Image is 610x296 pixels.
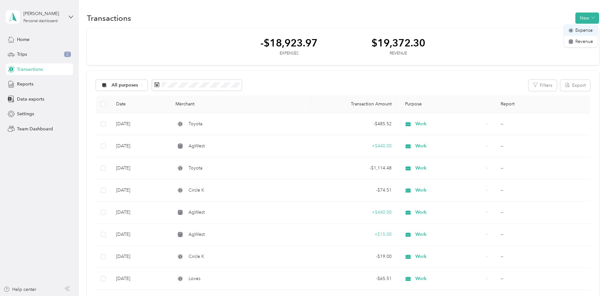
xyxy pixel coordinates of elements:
span: Team Dashboard [17,126,53,132]
td: -- [496,201,590,224]
div: + $15.00 [317,231,392,238]
td: -- [496,268,590,290]
td: -- [496,179,590,201]
td: [DATE] [111,135,170,157]
span: Work [415,143,483,150]
span: Work [415,209,483,216]
span: Loves [189,275,200,282]
span: Work [415,231,483,238]
div: Expenses [260,51,318,56]
span: Toyota [189,120,202,127]
th: Transaction Amount [312,95,397,113]
span: Work [415,187,483,194]
td: [DATE] [111,268,170,290]
span: Work [415,165,483,172]
th: Merchant [170,95,312,113]
span: Circle K [189,187,204,194]
div: $19,372.30 [371,37,425,48]
span: Work [415,253,483,260]
div: - $19.00 [317,253,392,260]
span: All purposes [112,83,138,87]
span: 2 [64,52,71,57]
td: [DATE] [111,157,170,179]
div: - $74.51 [317,187,392,194]
td: -- [496,157,590,179]
span: Reports [17,81,33,87]
div: - $1,114.48 [317,165,392,172]
td: [DATE] [111,224,170,246]
td: [DATE] [111,201,170,224]
button: Export [560,80,590,91]
button: New [575,12,599,24]
span: Data exports [17,96,44,103]
div: Revenue [371,51,425,56]
span: Revenue [575,38,593,45]
td: -- [496,246,590,268]
span: Circle K [189,253,204,260]
span: Purpose [402,101,422,107]
td: -- [496,135,590,157]
div: - $485.52 [317,120,392,127]
span: Work [415,120,483,127]
span: AgWest [189,143,205,150]
td: [DATE] [111,113,170,135]
button: Help center [4,286,36,293]
th: Report [496,95,590,113]
td: -- [496,113,590,135]
span: Trips [17,51,27,58]
span: Work [415,275,483,282]
div: Personal dashboard [23,19,58,23]
span: Home [17,36,30,43]
div: -$18,923.97 [260,37,318,48]
button: Filters [529,80,557,91]
td: [DATE] [111,179,170,201]
span: Expense [575,27,593,34]
th: Date [111,95,170,113]
span: AgWest [189,209,205,216]
iframe: Everlance-gr Chat Button Frame [574,260,610,296]
div: + $440.00 [317,143,392,150]
h1: Transactions [87,15,131,21]
span: Toyota [189,165,202,172]
span: Settings [17,111,34,117]
div: [PERSON_NAME] [23,10,64,17]
div: + $440.00 [317,209,392,216]
div: - $65.51 [317,275,392,282]
td: -- [496,224,590,246]
span: AgWest [189,231,205,238]
td: [DATE] [111,246,170,268]
span: Transactions [17,66,43,73]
